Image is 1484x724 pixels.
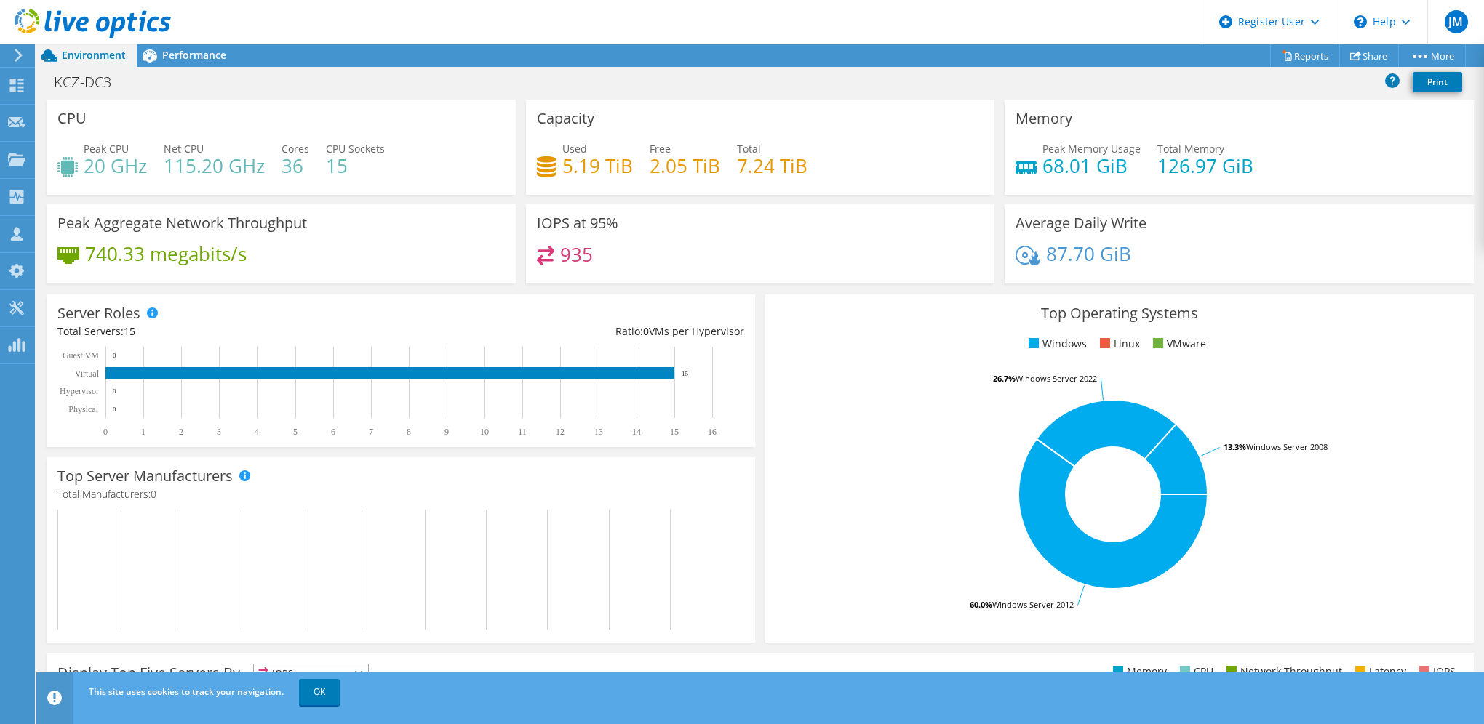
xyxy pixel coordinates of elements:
[57,323,401,339] div: Total Servers:
[89,685,284,698] span: This site uses cookies to track your navigation.
[63,350,99,361] text: Guest VM
[113,406,116,413] text: 0
[84,158,147,174] h4: 20 GHz
[556,427,565,437] text: 12
[1016,373,1097,384] tspan: Windows Server 2022
[57,486,744,502] h4: Total Manufacturers:
[141,427,145,437] text: 1
[164,142,204,156] span: Net CPU
[293,427,298,437] text: 5
[60,386,99,396] text: Hypervisor
[299,679,340,705] a: OK
[84,142,129,156] span: Peak CPU
[164,158,265,174] h4: 115.20 GHz
[407,427,411,437] text: 8
[1157,158,1253,174] h4: 126.97 GiB
[1339,44,1399,67] a: Share
[217,427,221,437] text: 3
[537,215,618,231] h3: IOPS at 95%
[1416,664,1456,680] li: IOPS
[444,427,449,437] text: 9
[369,427,373,437] text: 7
[1025,336,1087,352] li: Windows
[57,215,307,231] h3: Peak Aggregate Network Throughput
[1176,664,1213,680] li: CPU
[1096,336,1140,352] li: Linux
[737,158,807,174] h4: 7.24 TiB
[537,110,594,126] h3: Capacity
[255,427,259,437] text: 4
[970,599,992,610] tspan: 60.0%
[708,427,717,437] text: 16
[992,599,1074,610] tspan: Windows Server 2012
[401,323,744,339] div: Ratio: VMs per Hypervisor
[57,468,233,484] h3: Top Server Manufacturers
[57,305,140,321] h3: Server Roles
[1224,441,1246,452] tspan: 13.3%
[650,158,720,174] h4: 2.05 TiB
[1042,142,1141,156] span: Peak Memory Usage
[179,427,183,437] text: 2
[85,246,247,262] h4: 740.33 megabits/s
[1413,72,1462,92] a: Print
[776,305,1463,321] h3: Top Operating Systems
[282,142,309,156] span: Cores
[62,48,126,62] span: Environment
[47,74,134,90] h1: KCZ-DC3
[1046,246,1131,262] h4: 87.70 GiB
[1445,10,1468,33] span: JM
[643,324,649,338] span: 0
[1354,15,1367,28] svg: \n
[562,142,587,156] span: Used
[1246,441,1328,452] tspan: Windows Server 2008
[560,246,593,262] h4: 935
[1270,44,1340,67] a: Reports
[1223,664,1342,680] li: Network Throughput
[68,404,98,414] text: Physical
[254,664,368,682] span: IOPS
[1042,158,1141,174] h4: 68.01 GiB
[282,158,309,174] h4: 36
[737,142,761,156] span: Total
[1016,110,1072,126] h3: Memory
[124,324,135,338] span: 15
[670,427,679,437] text: 15
[113,352,116,359] text: 0
[162,48,226,62] span: Performance
[632,427,641,437] text: 14
[1016,215,1146,231] h3: Average Daily Write
[993,373,1016,384] tspan: 26.7%
[151,487,156,501] span: 0
[57,110,87,126] h3: CPU
[1149,336,1206,352] li: VMware
[103,427,108,437] text: 0
[1352,664,1406,680] li: Latency
[480,427,489,437] text: 10
[326,142,385,156] span: CPU Sockets
[1157,142,1224,156] span: Total Memory
[594,427,603,437] text: 13
[1398,44,1466,67] a: More
[75,369,100,379] text: Virtual
[326,158,385,174] h4: 15
[331,427,335,437] text: 6
[682,370,689,377] text: 15
[562,158,633,174] h4: 5.19 TiB
[113,387,116,395] text: 0
[650,142,671,156] span: Free
[1109,664,1167,680] li: Memory
[518,427,527,437] text: 11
